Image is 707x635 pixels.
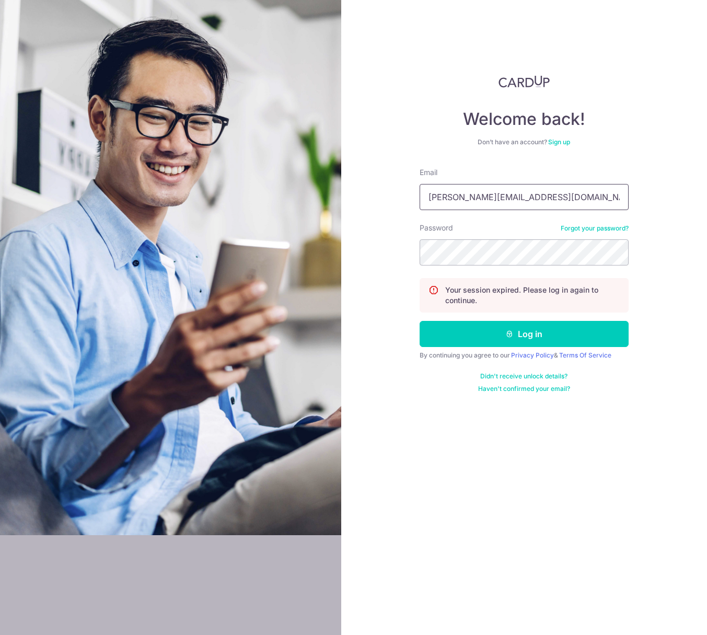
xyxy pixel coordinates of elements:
[548,138,570,146] a: Sign up
[420,167,437,178] label: Email
[420,109,629,130] h4: Welcome back!
[559,351,611,359] a: Terms Of Service
[420,351,629,360] div: By continuing you agree to our &
[420,138,629,146] div: Don’t have an account?
[480,372,567,380] a: Didn't receive unlock details?
[499,75,550,88] img: CardUp Logo
[478,385,570,393] a: Haven't confirmed your email?
[561,224,629,233] a: Forgot your password?
[445,285,620,306] p: Your session expired. Please log in again to continue.
[420,321,629,347] button: Log in
[420,184,629,210] input: Enter your Email
[511,351,554,359] a: Privacy Policy
[420,223,453,233] label: Password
